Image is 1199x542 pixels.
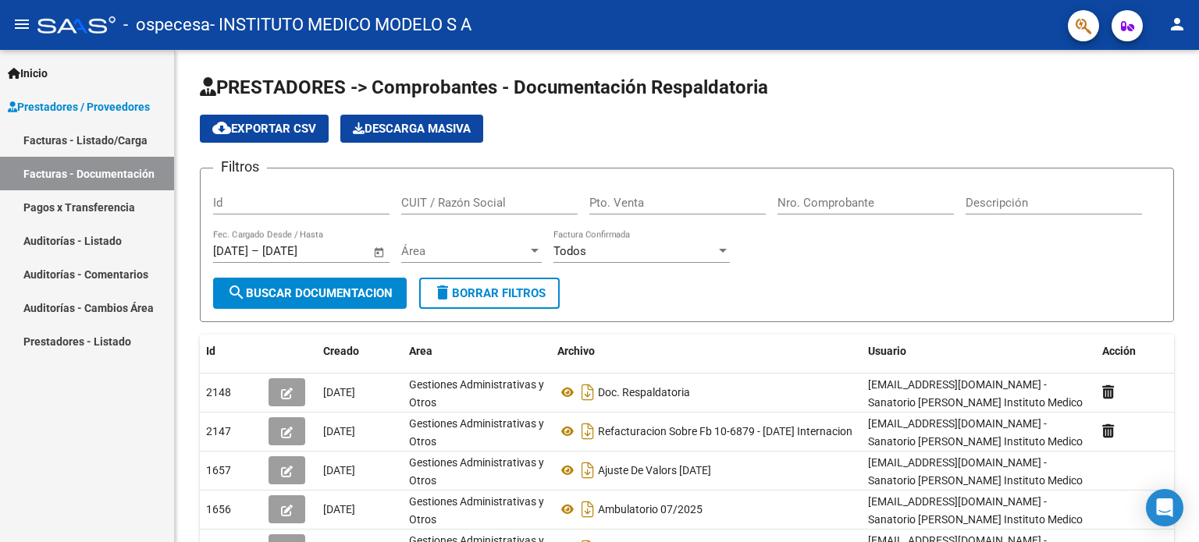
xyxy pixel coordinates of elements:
mat-icon: delete [433,283,452,302]
i: Descargar documento [578,497,598,522]
span: [EMAIL_ADDRESS][DOMAIN_NAME] - Sanatorio [PERSON_NAME] Instituto Medico Modelo [868,378,1083,427]
app-download-masive: Descarga masiva de comprobantes (adjuntos) [340,115,483,143]
mat-icon: menu [12,15,31,34]
i: Descargar documento [578,458,598,483]
span: Id [206,345,215,357]
span: Inicio [8,65,48,82]
mat-icon: cloud_download [212,119,231,137]
span: [EMAIL_ADDRESS][DOMAIN_NAME] - Sanatorio [PERSON_NAME] Instituto Medico Modelo [868,417,1083,466]
span: 2148 [206,386,231,399]
span: 2147 [206,425,231,437]
span: Gestiones Administrativas y Otros [409,495,544,526]
button: Exportar CSV [200,115,329,143]
span: Área [401,244,528,258]
button: Borrar Filtros [419,278,560,309]
span: Ajuste De Valors [DATE] [598,464,711,476]
span: – [251,244,259,258]
span: Acción [1102,345,1136,357]
span: Prestadores / Proveedores [8,98,150,115]
datatable-header-cell: Creado [317,335,403,368]
span: [DATE] [323,464,355,476]
i: Descargar documento [578,380,598,405]
div: Open Intercom Messenger [1146,489,1183,526]
span: 1656 [206,503,231,515]
span: [DATE] [323,386,355,399]
button: Open calendar [371,243,389,261]
span: Ambulatorio 07/2025 [598,503,703,515]
span: [DATE] [323,503,355,515]
span: Doc. Respaldatoria [598,386,690,399]
button: Buscar Documentacion [213,278,407,309]
mat-icon: search [227,283,246,302]
datatable-header-cell: Id [200,335,262,368]
span: Gestiones Administrativas y Otros [409,378,544,409]
input: Fecha fin [262,244,338,258]
span: [EMAIL_ADDRESS][DOMAIN_NAME] - Sanatorio [PERSON_NAME] Instituto Medico Modelo [868,456,1083,505]
span: PRESTADORES -> Comprobantes - Documentación Respaldatoria [200,76,768,98]
span: Creado [323,345,359,357]
span: [DATE] [323,425,355,437]
h3: Filtros [213,156,267,178]
span: Buscar Documentacion [227,286,393,300]
span: Usuario [868,345,906,357]
input: Fecha inicio [213,244,248,258]
span: Gestiones Administrativas y Otros [409,417,544,448]
span: Descarga Masiva [353,122,471,136]
span: 1657 [206,464,231,476]
datatable-header-cell: Area [403,335,551,368]
span: Archivo [557,345,595,357]
span: Gestiones Administrativas y Otros [409,456,544,487]
span: Exportar CSV [212,122,316,136]
mat-icon: person [1168,15,1187,34]
datatable-header-cell: Usuario [862,335,1096,368]
i: Descargar documento [578,419,598,444]
span: Todos [553,244,586,258]
datatable-header-cell: Archivo [551,335,862,368]
datatable-header-cell: Acción [1096,335,1174,368]
span: - INSTITUTO MEDICO MODELO S A [210,8,471,42]
span: - ospecesa [123,8,210,42]
span: Borrar Filtros [433,286,546,300]
span: Refacturacion Sobre Fb 10-6879 - [DATE] Internacion [598,425,852,437]
button: Descarga Masiva [340,115,483,143]
span: Area [409,345,432,357]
